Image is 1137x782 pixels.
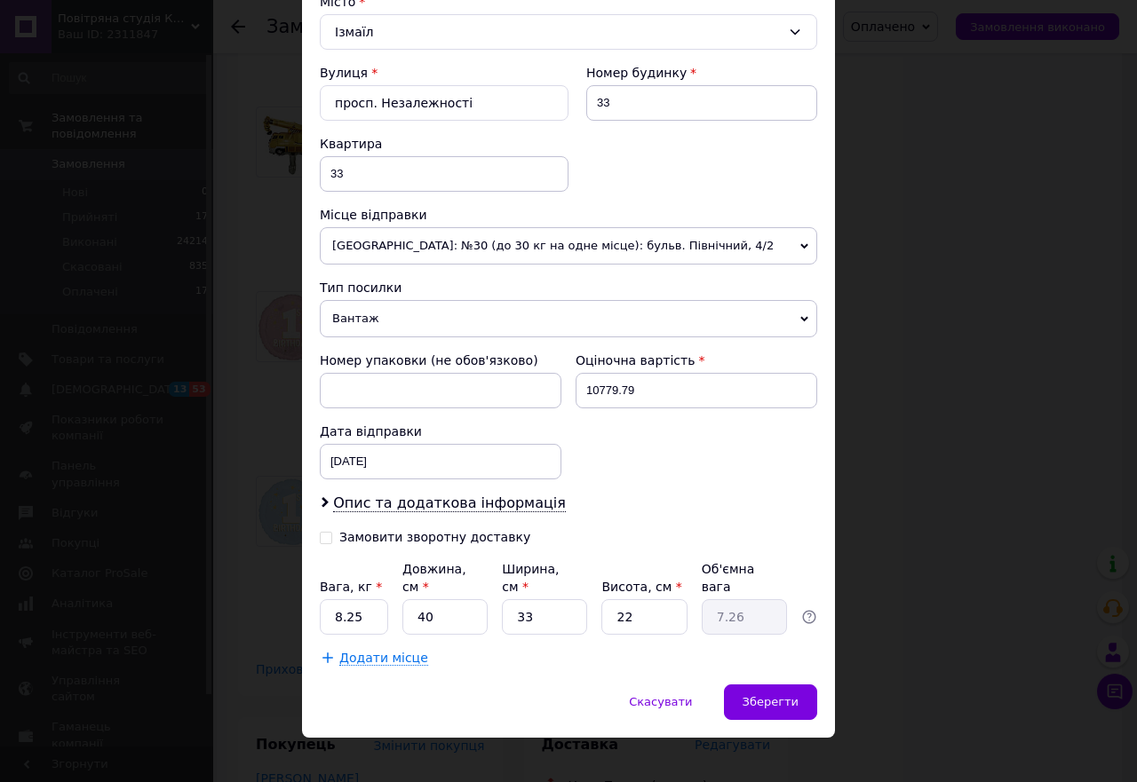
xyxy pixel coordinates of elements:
[333,494,566,512] span: Опис та додаткова інформація
[320,352,561,369] div: Номер упаковки (не обов'язково)
[601,580,681,594] label: Висота, см
[586,66,687,80] span: Номер будинку
[502,562,559,594] label: Ширина, см
[320,137,382,151] span: Квартира
[576,352,817,369] div: Оціночна вартість
[320,14,817,50] div: Ізмаїл
[702,560,787,596] div: Об'ємна вага
[743,695,799,708] span: Зберегти
[320,66,368,80] label: Вулиця
[320,227,817,265] span: [GEOGRAPHIC_DATA]: №30 (до 30 кг на одне місце): бульв. Північний, 4/2
[629,695,692,708] span: Скасувати
[339,651,428,666] span: Додати місце
[320,208,427,222] span: Місце відправки
[320,280,402,295] span: Тип посилки
[320,300,817,337] span: Вантаж
[402,562,466,594] label: Довжина, см
[339,530,530,545] div: Замовити зворотну доставку
[320,423,561,440] div: Дата відправки
[320,580,382,594] label: Вага, кг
